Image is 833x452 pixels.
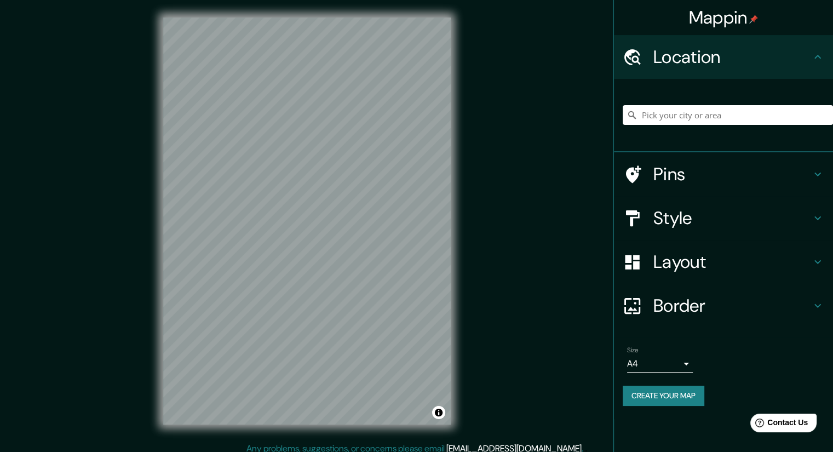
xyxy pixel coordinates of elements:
div: Pins [614,152,833,196]
img: pin-icon.png [749,15,758,24]
h4: Layout [653,251,811,273]
div: Border [614,284,833,328]
input: Pick your city or area [623,105,833,125]
h4: Style [653,207,811,229]
h4: Pins [653,163,811,185]
canvas: Map [163,18,451,425]
div: Layout [614,240,833,284]
button: Create your map [623,386,704,406]
div: A4 [627,355,693,373]
button: Toggle attribution [432,406,445,419]
h4: Border [653,295,811,317]
div: Style [614,196,833,240]
iframe: Help widget launcher [736,409,821,440]
div: Location [614,35,833,79]
label: Size [627,346,639,355]
h4: Mappin [689,7,759,28]
h4: Location [653,46,811,68]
